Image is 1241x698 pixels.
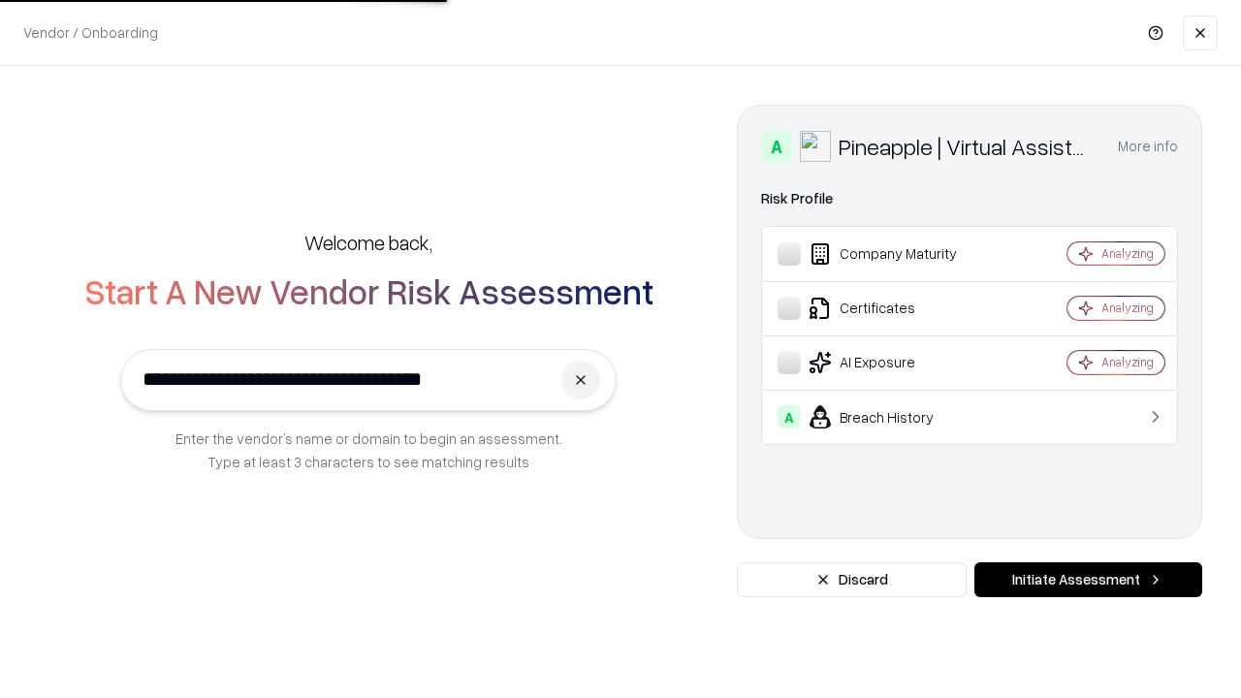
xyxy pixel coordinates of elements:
[1118,129,1178,164] button: More info
[737,562,967,597] button: Discard
[761,187,1178,210] div: Risk Profile
[761,131,792,162] div: A
[175,427,562,473] p: Enter the vendor’s name or domain to begin an assessment. Type at least 3 characters to see match...
[778,405,801,428] div: A
[778,297,1009,320] div: Certificates
[23,22,158,43] p: Vendor / Onboarding
[839,131,1095,162] div: Pineapple | Virtual Assistant Agency
[304,229,432,256] h5: Welcome back,
[1101,245,1154,262] div: Analyzing
[778,351,1009,374] div: AI Exposure
[800,131,831,162] img: Pineapple | Virtual Assistant Agency
[84,271,653,310] h2: Start A New Vendor Risk Assessment
[778,242,1009,266] div: Company Maturity
[1101,354,1154,370] div: Analyzing
[1101,300,1154,316] div: Analyzing
[974,562,1202,597] button: Initiate Assessment
[778,405,1009,428] div: Breach History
